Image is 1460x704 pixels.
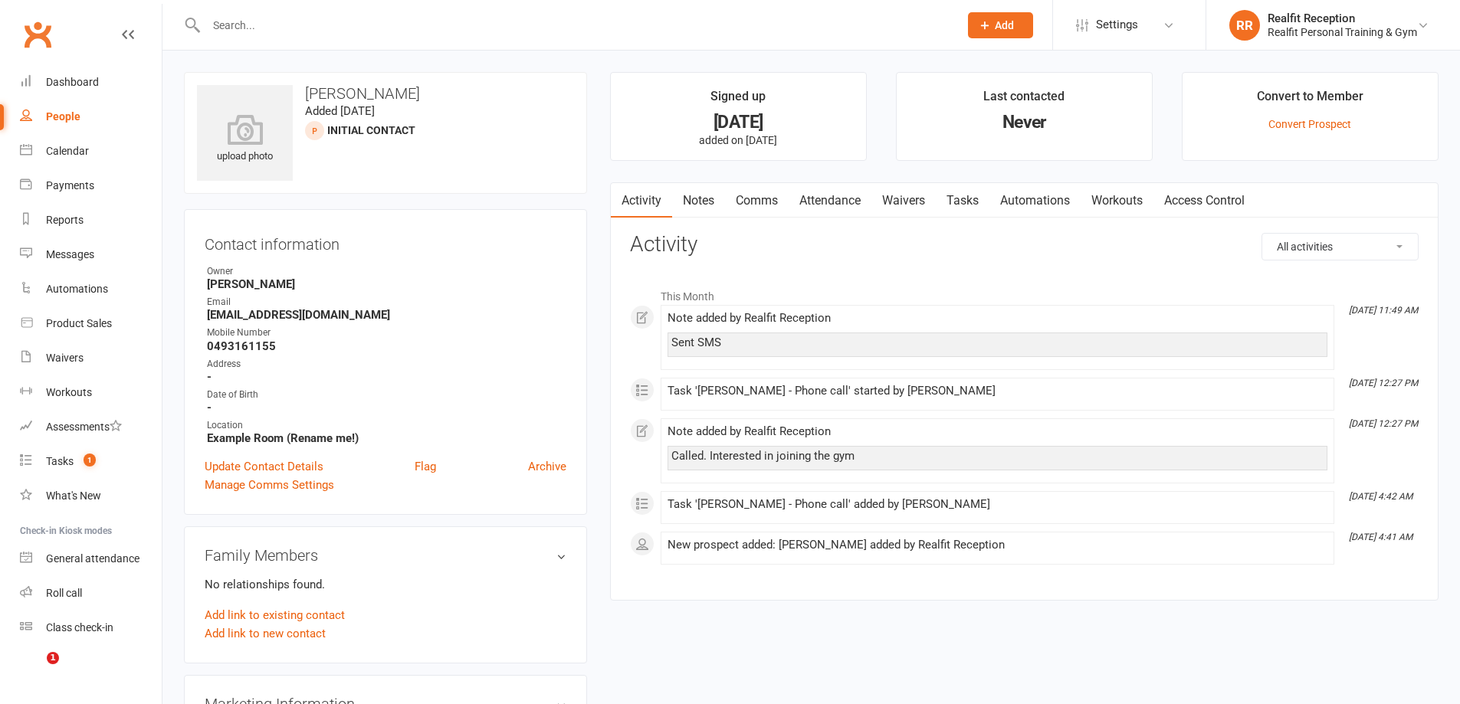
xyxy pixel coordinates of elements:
div: Last contacted [983,87,1065,114]
h3: Contact information [205,230,566,253]
div: Location [207,418,566,433]
div: Never [910,114,1138,130]
div: Automations [46,283,108,295]
div: Messages [46,248,94,260]
div: [DATE] [625,114,852,130]
strong: [PERSON_NAME] [207,277,566,291]
div: upload photo [197,114,293,165]
li: This Month [630,280,1419,305]
h3: Family Members [205,547,566,564]
input: Search... [202,15,948,36]
div: Dashboard [46,76,99,88]
div: Payments [46,179,94,192]
a: Assessments [20,410,162,444]
strong: 0493161155 [207,339,566,353]
div: Realfit Reception [1268,11,1417,25]
div: Roll call [46,587,82,599]
a: Dashboard [20,65,162,100]
span: Add [995,19,1014,31]
a: What's New [20,479,162,513]
span: 1 [47,652,59,664]
div: Mobile Number [207,326,566,340]
div: Waivers [46,352,84,364]
a: Add link to existing contact [205,606,345,624]
div: Convert to Member [1257,87,1363,114]
a: Tasks [936,183,989,218]
div: Note added by Realfit Reception [668,312,1327,325]
iframe: Intercom live chat [15,652,52,689]
a: Waivers [871,183,936,218]
div: Workouts [46,386,92,398]
div: People [46,110,80,123]
div: Task '[PERSON_NAME] - Phone call' started by [PERSON_NAME] [668,385,1327,398]
strong: - [207,401,566,414]
strong: Example Room (Rename me!) [207,431,566,445]
a: Update Contact Details [205,457,323,476]
a: Notes [672,183,725,218]
a: Messages [20,237,162,272]
span: 1 [84,454,96,467]
h3: Activity [630,233,1419,257]
div: RR [1229,10,1260,41]
p: added on [DATE] [625,134,852,146]
i: [DATE] 11:49 AM [1349,305,1418,316]
a: Automations [989,183,1081,218]
div: Task '[PERSON_NAME] - Phone call' added by [PERSON_NAME] [668,498,1327,511]
a: Add link to new contact [205,624,326,643]
span: Initial Contact [327,124,415,136]
a: Workouts [1081,183,1153,218]
div: Called. Interested in joining the gym [671,450,1324,463]
a: Automations [20,272,162,306]
a: Activity [611,183,672,218]
a: Attendance [789,183,871,218]
div: Address [207,357,566,372]
div: Email [207,295,566,309]
a: Workouts [20,375,162,410]
strong: [EMAIL_ADDRESS][DOMAIN_NAME] [207,308,566,322]
a: Convert Prospect [1268,118,1351,130]
div: Note added by Realfit Reception [668,425,1327,438]
a: Tasks 1 [20,444,162,479]
div: Signed up [710,87,766,114]
a: Manage Comms Settings [205,476,334,494]
i: [DATE] 4:41 AM [1349,532,1412,542]
i: [DATE] 12:27 PM [1349,418,1418,429]
div: Reports [46,214,84,226]
div: Date of Birth [207,388,566,402]
a: Flag [415,457,436,476]
div: Calendar [46,145,89,157]
p: No relationships found. [205,575,566,594]
div: Owner [207,264,566,279]
a: People [20,100,162,134]
a: Calendar [20,134,162,169]
a: Waivers [20,341,162,375]
a: Product Sales [20,306,162,341]
div: New prospect added: [PERSON_NAME] added by Realfit Reception [668,539,1327,552]
div: Realfit Personal Training & Gym [1268,25,1417,39]
div: Sent SMS [671,336,1324,349]
a: Roll call [20,576,162,611]
div: Tasks [46,455,74,467]
div: Assessments [46,421,122,433]
strong: - [207,370,566,384]
div: What's New [46,490,101,502]
h3: [PERSON_NAME] [197,85,574,102]
i: [DATE] 4:42 AM [1349,491,1412,502]
time: Added [DATE] [305,104,375,118]
a: Class kiosk mode [20,611,162,645]
a: General attendance kiosk mode [20,542,162,576]
div: Product Sales [46,317,112,329]
a: Clubworx [18,15,57,54]
div: General attendance [46,552,139,565]
button: Add [968,12,1033,38]
a: Archive [528,457,566,476]
a: Reports [20,203,162,237]
span: Settings [1096,8,1138,42]
a: Comms [725,183,789,218]
a: Payments [20,169,162,203]
a: Access Control [1153,183,1255,218]
i: [DATE] 12:27 PM [1349,378,1418,388]
div: Class check-in [46,621,113,634]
